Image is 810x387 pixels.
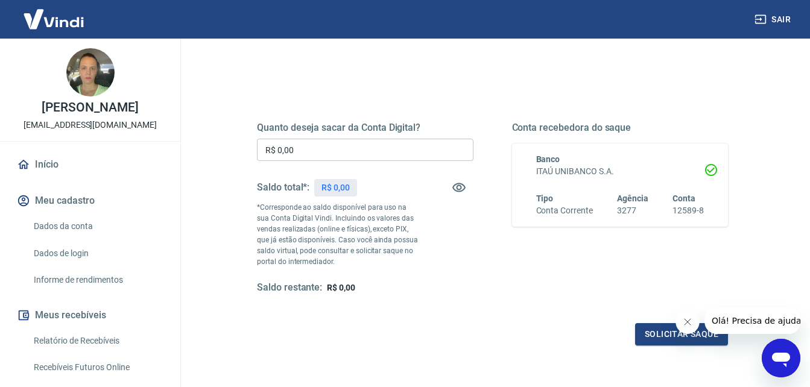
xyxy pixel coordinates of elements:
[14,187,166,214] button: Meu cadastro
[617,193,648,203] span: Agência
[257,122,473,134] h5: Quanto deseja sacar da Conta Digital?
[762,339,800,377] iframe: Botão para abrir a janela de mensagens
[14,1,93,37] img: Vindi
[704,307,800,334] iframe: Mensagem da empresa
[42,101,138,114] p: [PERSON_NAME]
[672,193,695,203] span: Conta
[257,181,309,193] h5: Saldo total*:
[635,323,728,345] button: Solicitar saque
[512,122,729,134] h5: Conta recebedora do saque
[29,241,166,266] a: Dados de login
[617,204,648,217] h6: 3277
[7,8,101,18] span: Olá! Precisa de ajuda?
[14,302,166,329] button: Meus recebíveis
[327,283,355,292] span: R$ 0,00
[14,151,166,178] a: Início
[321,181,350,194] p: R$ 0,00
[257,282,322,294] h5: Saldo restante:
[672,204,704,217] h6: 12589-8
[66,48,115,96] img: 15d61fe2-2cf3-463f-abb3-188f2b0ad94a.jpeg
[257,202,419,267] p: *Corresponde ao saldo disponível para uso na sua Conta Digital Vindi. Incluindo os valores das ve...
[752,8,796,31] button: Sair
[536,165,704,178] h6: ITAÚ UNIBANCO S.A.
[29,268,166,292] a: Informe de rendimentos
[29,355,166,380] a: Recebíveis Futuros Online
[24,119,157,131] p: [EMAIL_ADDRESS][DOMAIN_NAME]
[536,154,560,164] span: Banco
[536,204,593,217] h6: Conta Corrente
[536,193,554,203] span: Tipo
[29,214,166,239] a: Dados da conta
[676,310,700,334] iframe: Fechar mensagem
[29,329,166,353] a: Relatório de Recebíveis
